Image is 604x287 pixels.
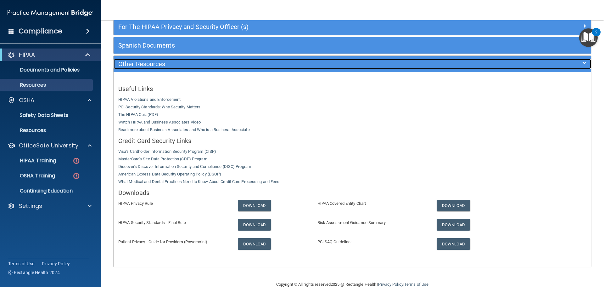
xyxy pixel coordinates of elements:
[4,127,90,134] p: Resources
[118,97,181,102] a: HIPAA Violations and Enforcement
[4,173,55,179] p: OSHA Training
[8,51,91,59] a: HIPAA
[4,112,90,118] p: Safety Data Sheets
[4,188,90,194] p: Continuing Education
[4,67,90,73] p: Documents and Policies
[8,142,92,149] a: OfficeSafe University
[118,137,586,144] h5: Credit Card Security Links
[437,219,470,231] a: Download
[19,27,62,36] h4: Compliance
[19,96,35,104] p: OSHA
[437,238,470,250] a: Download
[437,200,470,211] a: Download
[595,32,597,40] div: 2
[118,42,467,49] h5: Spanish Documents
[317,238,428,246] p: PCI SAQ Guidelines
[118,85,586,92] h5: Useful Links
[19,51,35,59] p: HIPAA
[19,202,42,210] p: Settings
[317,219,428,227] p: Risk Assessment Guidance Summary
[8,202,92,210] a: Settings
[72,172,80,180] img: danger-circle.6113f641.png
[118,120,201,124] a: Watch HIPAA and Business Associates Video
[72,157,80,165] img: danger-circle.6113f641.png
[118,59,586,69] a: Other Resources
[118,149,216,154] a: Visa's Cardholder Information Security Program (CISP)
[118,164,251,169] a: Discover's Discover Information Security and Compliance (DISC) Program
[118,23,467,30] h5: For The HIPAA Privacy and Security Officer (s)
[4,158,56,164] p: HIPAA Training
[238,238,271,250] a: Download
[118,189,586,196] h5: Downloads
[4,82,90,88] p: Resources
[118,179,279,184] a: What Medical and Dental Practices Need to Know About Credit Card Processing and Fees
[118,172,221,176] a: American Express Data Security Operating Policy (DSOP)
[238,219,271,231] a: Download
[8,7,93,19] img: PMB logo
[404,282,428,287] a: Terms of Use
[42,261,70,267] a: Privacy Policy
[579,28,598,47] button: Open Resource Center, 2 new notifications
[378,282,403,287] a: Privacy Policy
[118,60,467,67] h5: Other Resources
[8,269,60,276] span: Ⓒ Rectangle Health 2024
[19,142,78,149] p: OfficeSafe University
[118,200,228,207] p: HIPAA Privacy Rule
[118,40,586,50] a: Spanish Documents
[118,219,228,227] p: HIPAA Security Standards - Final Rule
[8,261,34,267] a: Terms of Use
[118,105,200,109] a: PCI Security Standards: Why Security Matters
[118,238,228,246] p: Patient Privacy - Guide for Providers (Powerpoint)
[118,127,250,132] a: Read more about Business Associates and Who is a Business Associate
[8,96,92,104] a: OSHA
[118,157,207,161] a: MasterCard's Site Data Protection (SDP) Program
[118,22,586,32] a: For The HIPAA Privacy and Security Officer (s)
[118,112,158,117] a: The HIPAA Quiz (PDF)
[238,200,271,211] a: Download
[317,200,428,207] p: HIPAA Covered Entity Chart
